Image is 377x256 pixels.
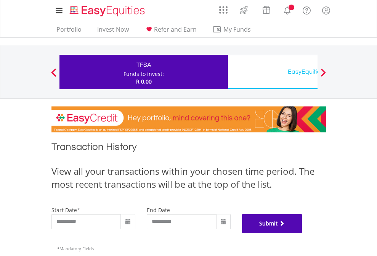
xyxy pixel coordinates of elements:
[219,6,228,14] img: grid-menu-icon.svg
[316,72,331,80] button: Next
[237,4,250,16] img: thrive-v2.svg
[212,24,262,34] span: My Funds
[68,5,148,17] img: EasyEquities_Logo.png
[147,206,170,214] label: end date
[51,165,326,191] div: View all your transactions within your chosen time period. The most recent transactions will be a...
[51,206,77,214] label: start date
[214,2,233,14] a: AppsGrid
[136,78,152,85] span: R 0.00
[278,2,297,17] a: Notifications
[94,26,132,37] a: Invest Now
[154,25,197,34] span: Refer and Earn
[51,140,326,157] h1: Transaction History
[255,2,278,16] a: Vouchers
[260,4,273,16] img: vouchers-v2.svg
[46,72,61,80] button: Previous
[124,70,164,78] div: Funds to invest:
[242,214,302,233] button: Submit
[316,2,336,19] a: My Profile
[67,2,148,17] a: Home page
[51,106,326,132] img: EasyCredit Promotion Banner
[53,26,85,37] a: Portfolio
[297,2,316,17] a: FAQ's and Support
[141,26,200,37] a: Refer and Earn
[64,60,223,70] div: TFSA
[57,246,94,251] span: Mandatory Fields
